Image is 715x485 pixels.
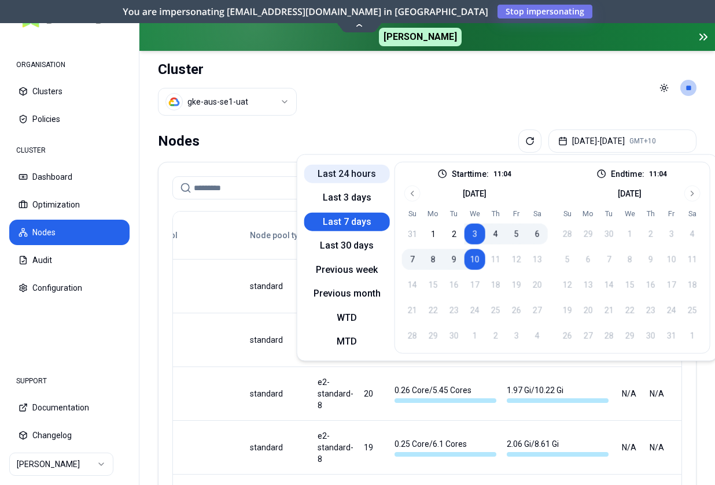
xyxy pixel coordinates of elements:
button: Clusters [9,79,130,104]
button: 1 [423,224,444,245]
div: e2-standard-8 [318,430,353,465]
th: Thursday [485,209,506,219]
button: 2 [444,224,465,245]
div: standard [250,388,307,399]
button: Go to next month [684,186,701,202]
button: Nodes [9,220,130,245]
th: Tuesday [444,209,465,219]
button: WTD [304,308,390,327]
th: Saturday [682,209,703,219]
div: ORGANISATION [9,53,130,76]
div: gke-aus-se1-uat [187,96,248,108]
div: 20 [364,388,384,399]
div: 2.06 Gi / 8.61 Gi [507,438,609,457]
div: N/A [650,388,684,399]
th: Sunday [557,209,578,219]
button: Documentation [9,395,130,420]
div: e2-standard-8 [318,376,353,411]
button: 10 [465,249,485,270]
button: Configuration [9,275,130,301]
button: Last 7 days [304,212,390,231]
button: 8 [423,249,444,270]
span: GMT+10 [629,136,656,146]
label: End time: [611,170,644,178]
button: Last 24 hours [304,164,390,183]
button: Previous month [304,284,390,303]
div: 1.97 Gi / 10.22 Gi [507,384,609,403]
img: gcp [168,96,180,108]
button: 6 [527,224,548,245]
div: pool-3 [138,280,239,292]
button: Policies [9,106,130,132]
p: 11:04 [493,169,511,179]
th: Friday [506,209,527,219]
button: 5 [506,224,527,245]
button: Select a value [158,88,297,116]
div: [DATE] [618,188,642,199]
div: [DATE] [463,188,487,199]
th: Friday [661,209,682,219]
th: Sunday [402,209,423,219]
h1: Cluster [158,60,297,79]
button: Last 30 days [304,236,390,255]
th: Monday [578,209,599,219]
div: 0.26 Core / 5.45 Cores [395,384,496,403]
th: Wednesday [620,209,640,219]
button: 4 [485,224,506,245]
button: [DATE]-[DATE]GMT+10 [548,129,696,153]
div: pool-3 [138,334,239,346]
th: Monday [423,209,444,219]
div: pool-3 [138,388,239,399]
div: N/A [622,388,639,399]
th: Wednesday [465,209,485,219]
p: 11:04 [649,169,667,179]
button: Previous week [304,260,390,279]
div: N/A [622,442,639,453]
button: Audit [9,247,130,273]
div: standard [250,442,307,453]
button: Dashboard [9,164,130,190]
button: 31 [402,224,423,245]
span: [PERSON_NAME] [379,28,462,46]
button: 7 [402,249,423,270]
button: MTD [304,332,390,351]
div: Nodes [158,129,200,153]
button: Last 3 days [304,188,390,207]
button: Changelog [9,423,130,448]
div: standard [250,334,307,346]
th: Saturday [527,209,548,219]
div: standard [250,280,307,292]
div: N/A [650,442,684,453]
th: Thursday [640,209,661,219]
th: Tuesday [599,209,620,219]
div: 19 [364,442,384,453]
button: Optimization [9,192,130,217]
button: 3 [465,224,485,245]
div: SUPPORT [9,369,130,393]
button: 9 [444,249,465,270]
label: Start time: [452,170,489,178]
div: pool-3 [138,442,239,453]
button: Node pool type [250,224,307,247]
button: Go to previous month [404,186,421,202]
div: CLUSTER [9,139,130,162]
div: 0.25 Core / 6.1 Cores [395,438,496,457]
